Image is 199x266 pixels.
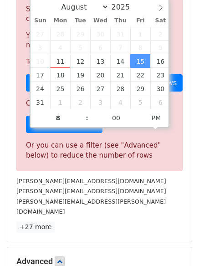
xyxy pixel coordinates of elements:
[16,221,55,233] a: +27 more
[150,18,170,24] span: Sat
[16,198,166,215] small: [PERSON_NAME][EMAIL_ADDRESS][PERSON_NAME][DOMAIN_NAME]
[70,27,90,41] span: July 29, 2025
[90,82,110,95] span: August 27, 2025
[130,82,150,95] span: August 29, 2025
[110,27,130,41] span: July 31, 2025
[26,31,173,50] p: Your current plan supports a daily maximum of .
[50,41,70,54] span: August 4, 2025
[110,95,130,109] span: September 4, 2025
[26,140,173,161] div: Or you can use a filter (see "Advanced" below) to reduce the number of rows
[90,41,110,54] span: August 6, 2025
[26,74,183,92] a: Choose a Google Sheet with fewer rows
[109,3,142,11] input: Year
[50,95,70,109] span: September 1, 2025
[150,95,170,109] span: September 6, 2025
[31,27,51,41] span: July 27, 2025
[16,188,166,194] small: [PERSON_NAME][EMAIL_ADDRESS][DOMAIN_NAME]
[70,68,90,82] span: August 19, 2025
[70,54,90,68] span: August 12, 2025
[130,95,150,109] span: September 5, 2025
[31,54,51,68] span: August 10, 2025
[150,82,170,95] span: August 30, 2025
[90,68,110,82] span: August 20, 2025
[50,27,70,41] span: July 28, 2025
[50,82,70,95] span: August 25, 2025
[150,41,170,54] span: August 9, 2025
[150,54,170,68] span: August 16, 2025
[31,109,86,127] input: Hour
[110,18,130,24] span: Thu
[153,222,199,266] iframe: Chat Widget
[150,27,170,41] span: August 2, 2025
[2,191,89,205] div: Send a test email to yourself
[31,18,51,24] span: Sun
[110,82,130,95] span: August 28, 2025
[70,18,90,24] span: Tue
[86,109,88,127] span: :
[130,54,150,68] span: August 15, 2025
[50,68,70,82] span: August 18, 2025
[144,109,169,127] span: Click to toggle
[130,68,150,82] span: August 22, 2025
[31,41,51,54] span: August 3, 2025
[70,95,90,109] span: September 2, 2025
[26,99,173,108] p: Or
[90,27,110,41] span: July 30, 2025
[31,95,51,109] span: August 31, 2025
[110,54,130,68] span: August 14, 2025
[90,95,110,109] span: September 3, 2025
[130,18,150,24] span: Fri
[31,82,51,95] span: August 24, 2025
[31,68,51,82] span: August 17, 2025
[70,41,90,54] span: August 5, 2025
[26,5,173,24] p: Sorry, you don't have enough daily email credits to send these emails.
[50,54,70,68] span: August 11, 2025
[70,82,90,95] span: August 26, 2025
[90,54,110,68] span: August 13, 2025
[130,27,150,41] span: August 1, 2025
[26,57,173,67] p: To send these emails, you can either:
[150,68,170,82] span: August 23, 2025
[110,41,130,54] span: August 7, 2025
[50,18,70,24] span: Mon
[90,18,110,24] span: Wed
[26,116,102,133] a: Sign up for a plan
[130,41,150,54] span: August 8, 2025
[16,178,166,184] small: [PERSON_NAME][EMAIL_ADDRESS][DOMAIN_NAME]
[88,109,144,127] input: Minute
[110,68,130,82] span: August 21, 2025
